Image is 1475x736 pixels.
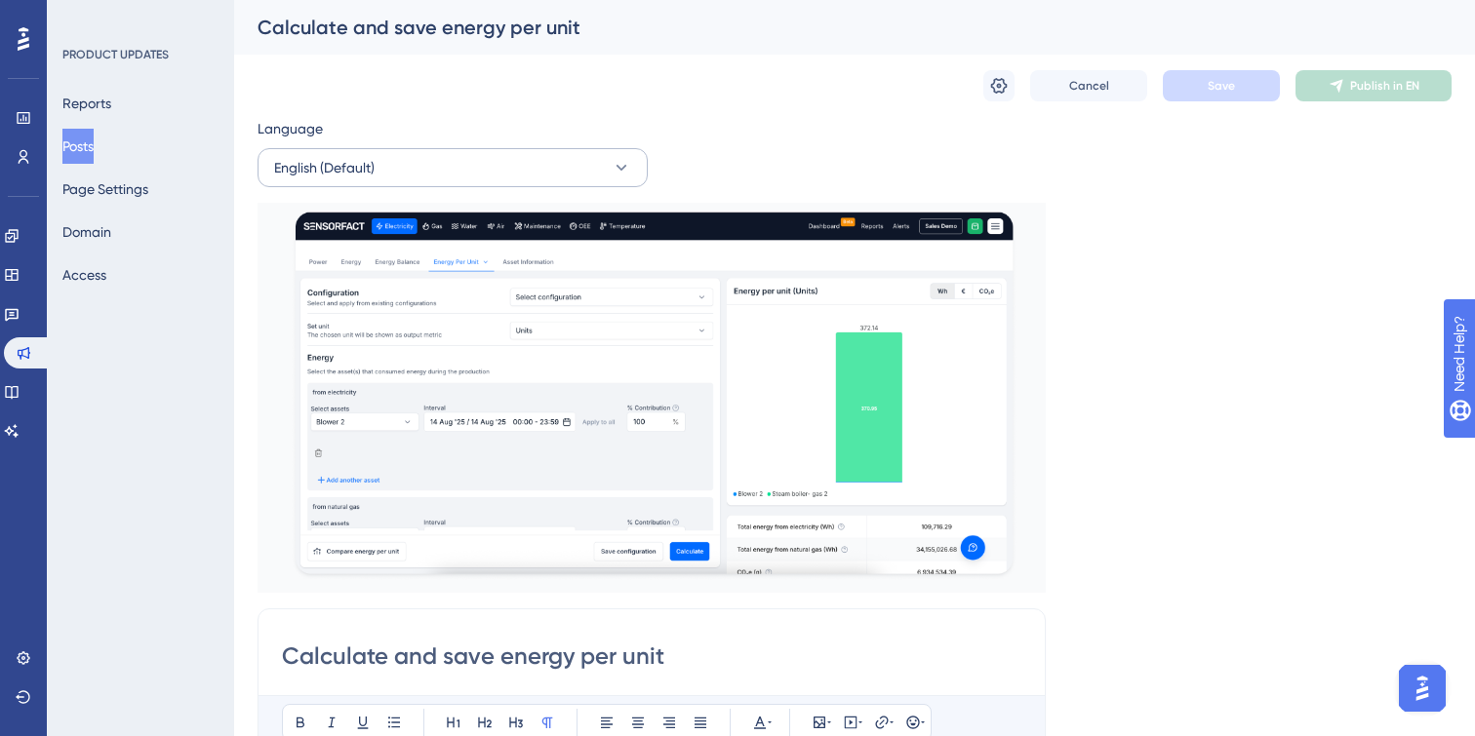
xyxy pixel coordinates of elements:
div: Calculate and save energy per unit [258,14,1403,41]
span: Need Help? [46,5,122,28]
div: PRODUCT UPDATES [62,47,169,62]
button: Save [1163,70,1280,101]
button: Page Settings [62,172,148,207]
button: Domain [62,214,111,250]
img: file-1755177259955.png [258,203,1046,593]
button: Cancel [1030,70,1147,101]
span: Save [1208,78,1235,94]
span: English (Default) [274,156,375,179]
button: Posts [62,129,94,164]
input: Post Title [282,640,1021,672]
span: Cancel [1069,78,1109,94]
iframe: UserGuiding AI Assistant Launcher [1393,659,1452,717]
button: Access [62,257,106,292]
button: English (Default) [258,148,648,187]
span: Publish in EN [1350,78,1419,94]
button: Publish in EN [1296,70,1452,101]
button: Reports [62,86,111,121]
span: Language [258,117,323,140]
